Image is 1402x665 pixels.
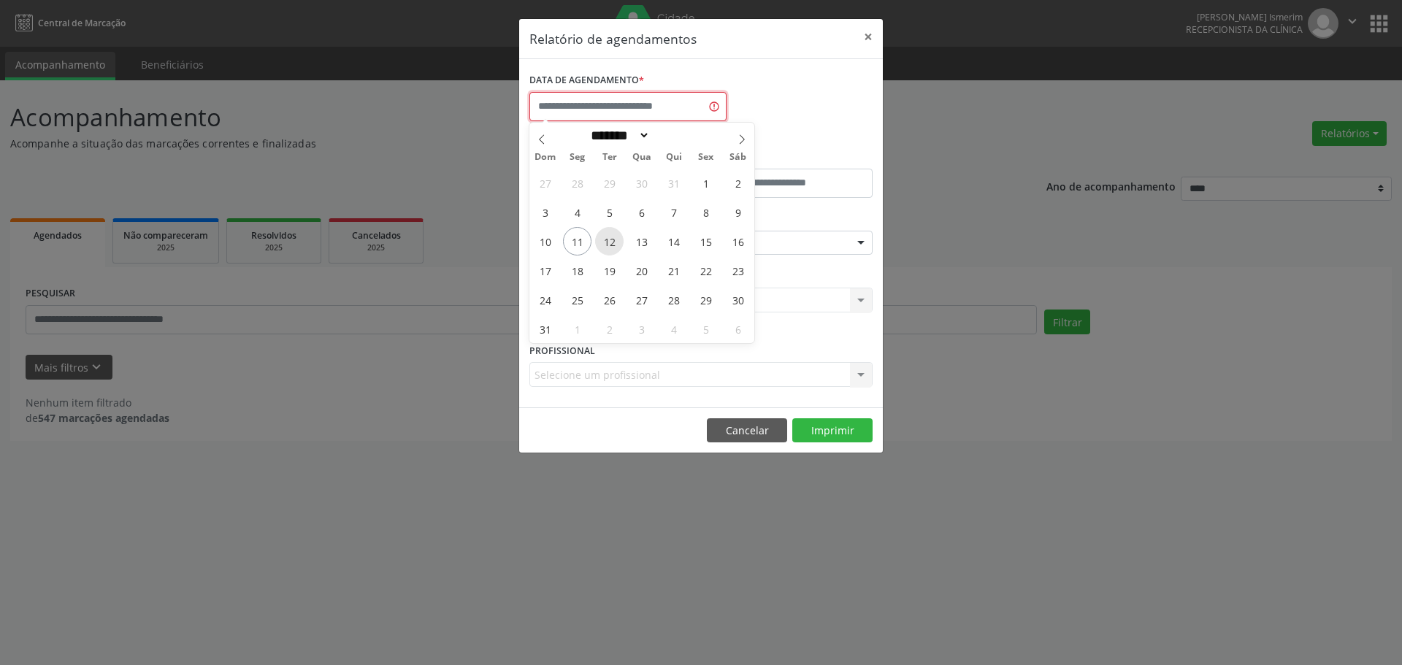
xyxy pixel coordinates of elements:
span: Julho 30, 2025 [627,169,656,197]
span: Agosto 16, 2025 [724,227,752,255]
span: Agosto 1, 2025 [692,169,720,197]
span: Julho 27, 2025 [531,169,559,197]
span: Agosto 29, 2025 [692,285,720,314]
span: Ter [594,153,626,162]
span: Setembro 3, 2025 [627,315,656,343]
span: Agosto 21, 2025 [659,256,688,285]
span: Agosto 31, 2025 [531,315,559,343]
span: Agosto 10, 2025 [531,227,559,255]
span: Agosto 30, 2025 [724,285,752,314]
input: Year [650,128,698,143]
span: Agosto 22, 2025 [692,256,720,285]
span: Setembro 5, 2025 [692,315,720,343]
span: Julho 31, 2025 [659,169,688,197]
span: Agosto 2, 2025 [724,169,752,197]
span: Setembro 4, 2025 [659,315,688,343]
span: Agosto 14, 2025 [659,227,688,255]
span: Dom [529,153,562,162]
button: Close [854,19,883,55]
button: Cancelar [707,418,787,443]
span: Agosto 13, 2025 [627,227,656,255]
span: Agosto 6, 2025 [627,198,656,226]
span: Agosto 9, 2025 [724,198,752,226]
span: Agosto 27, 2025 [627,285,656,314]
span: Agosto 15, 2025 [692,227,720,255]
h5: Relatório de agendamentos [529,29,697,48]
span: Agosto 12, 2025 [595,227,624,255]
span: Agosto 20, 2025 [627,256,656,285]
span: Qua [626,153,658,162]
span: Agosto 26, 2025 [595,285,624,314]
span: Agosto 25, 2025 [563,285,591,314]
span: Julho 29, 2025 [595,169,624,197]
span: Agosto 11, 2025 [563,227,591,255]
span: Agosto 23, 2025 [724,256,752,285]
span: Sáb [722,153,754,162]
select: Month [586,128,650,143]
span: Agosto 18, 2025 [563,256,591,285]
span: Agosto 3, 2025 [531,198,559,226]
span: Julho 28, 2025 [563,169,591,197]
span: Sex [690,153,722,162]
span: Agosto 5, 2025 [595,198,624,226]
span: Setembro 2, 2025 [595,315,624,343]
span: Agosto 17, 2025 [531,256,559,285]
span: Agosto 8, 2025 [692,198,720,226]
label: DATA DE AGENDAMENTO [529,69,644,92]
span: Agosto 4, 2025 [563,198,591,226]
span: Agosto 28, 2025 [659,285,688,314]
span: Agosto 7, 2025 [659,198,688,226]
span: Setembro 6, 2025 [724,315,752,343]
label: PROFISSIONAL [529,339,595,362]
span: Agosto 24, 2025 [531,285,559,314]
span: Qui [658,153,690,162]
label: ATÉ [705,146,873,169]
span: Setembro 1, 2025 [563,315,591,343]
span: Agosto 19, 2025 [595,256,624,285]
span: Seg [562,153,594,162]
button: Imprimir [792,418,873,443]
